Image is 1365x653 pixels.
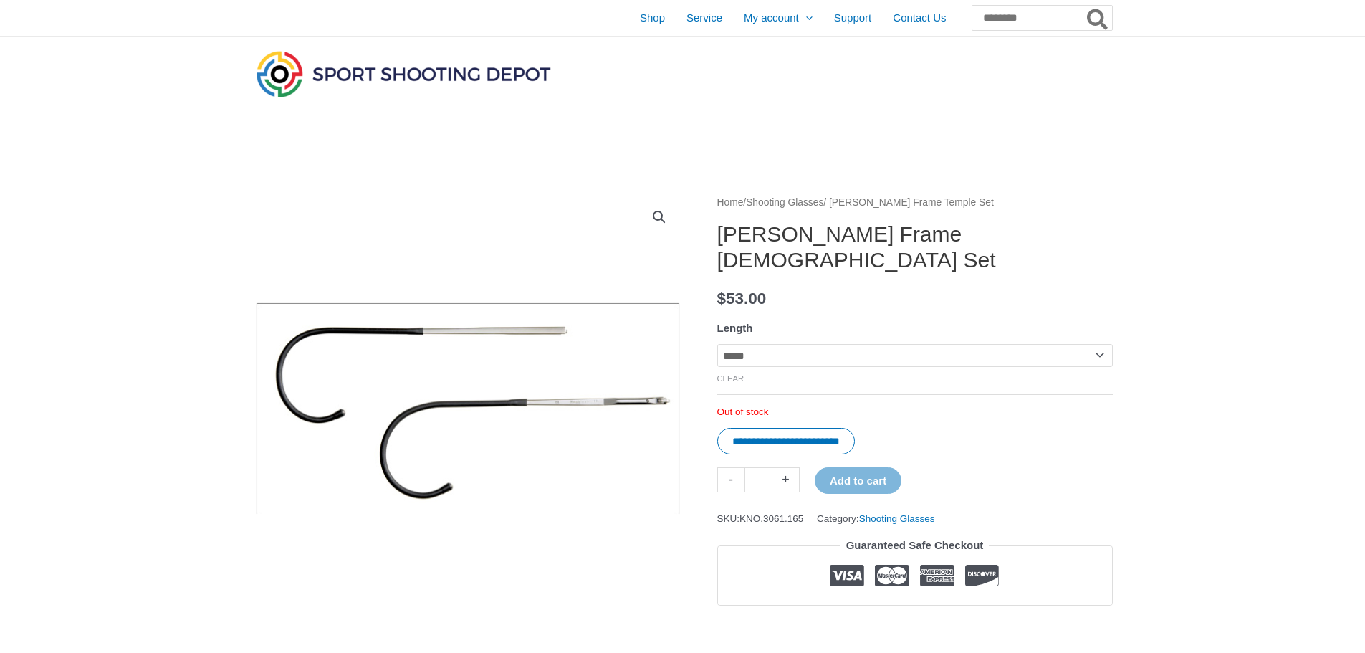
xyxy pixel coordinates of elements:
[817,510,934,528] span: Category:
[717,616,1113,634] iframe: Customer reviews powered by Trustpilot
[717,467,744,492] a: -
[717,290,767,308] bdi: 53.00
[840,535,990,556] legend: Guaranteed Safe Checkout
[646,204,672,230] a: View full-screen image gallery
[717,290,727,308] span: $
[717,194,1113,212] nav: Breadcrumb
[1084,6,1112,30] button: Search
[717,197,744,208] a: Home
[717,406,1113,419] p: Out of stock
[717,374,744,383] a: Clear options
[744,467,772,492] input: Product quantity
[772,467,800,492] a: +
[717,510,804,528] span: SKU:
[739,513,803,524] span: KNO.3061.165
[253,47,554,100] img: Sport Shooting Depot
[859,513,935,524] a: Shooting Glasses
[746,197,823,208] a: Shooting Glasses
[717,322,753,334] label: Length
[815,467,901,494] button: Add to cart
[253,194,683,624] img: Schiessbrillenbuegel
[717,221,1113,273] h1: [PERSON_NAME] Frame [DEMOGRAPHIC_DATA] Set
